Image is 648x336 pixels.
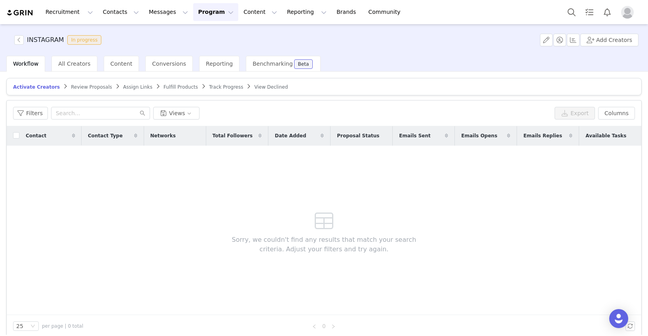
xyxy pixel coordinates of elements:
[26,132,46,139] span: Contact
[153,107,200,120] button: Views
[213,132,253,139] span: Total Followers
[581,3,598,21] a: Tasks
[621,6,634,19] img: placeholder-profile.jpg
[41,3,98,21] button: Recruitment
[14,35,105,45] span: [object Object]
[282,3,331,21] button: Reporting
[399,132,430,139] span: Emails Sent
[239,3,282,21] button: Content
[220,235,428,254] span: Sorry, we couldn't find any results that match your search criteria. Adjust your filters and try ...
[30,324,35,329] i: icon: down
[144,3,193,21] button: Messages
[206,61,233,67] span: Reporting
[163,84,198,90] span: Fulfill Products
[580,34,638,46] button: Add Creators
[27,35,64,45] h3: INSTAGRAM
[6,9,34,17] img: grin logo
[58,61,90,67] span: All Creators
[123,84,152,90] span: Assign Links
[254,84,288,90] span: View Declined
[88,132,123,139] span: Contact Type
[110,61,133,67] span: Content
[555,107,595,120] button: Export
[319,322,328,330] a: 0
[67,35,102,45] span: In progress
[152,61,186,67] span: Conversions
[563,3,580,21] button: Search
[312,324,317,329] i: icon: left
[193,3,238,21] button: Program
[329,321,338,331] li: Next Page
[13,84,60,90] span: Activate Creators
[461,132,497,139] span: Emails Opens
[319,321,329,331] li: 0
[298,62,309,66] div: Beta
[253,61,293,67] span: Benchmarking
[523,132,562,139] span: Emails Replies
[337,132,379,139] span: Proposal Status
[616,6,642,19] button: Profile
[140,110,145,116] i: icon: search
[13,107,48,120] button: Filters
[585,132,626,139] span: Available Tasks
[42,323,83,330] span: per page | 0 total
[310,321,319,331] li: Previous Page
[364,3,409,21] a: Community
[13,61,38,67] span: Workflow
[150,132,176,139] span: Networks
[16,322,23,330] div: 25
[51,107,150,120] input: Search...
[331,324,336,329] i: icon: right
[609,309,628,328] div: Open Intercom Messenger
[598,107,635,120] button: Columns
[599,3,616,21] button: Notifications
[275,132,306,139] span: Date Added
[332,3,363,21] a: Brands
[71,84,112,90] span: Review Proposals
[209,84,243,90] span: Track Progress
[98,3,144,21] button: Contacts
